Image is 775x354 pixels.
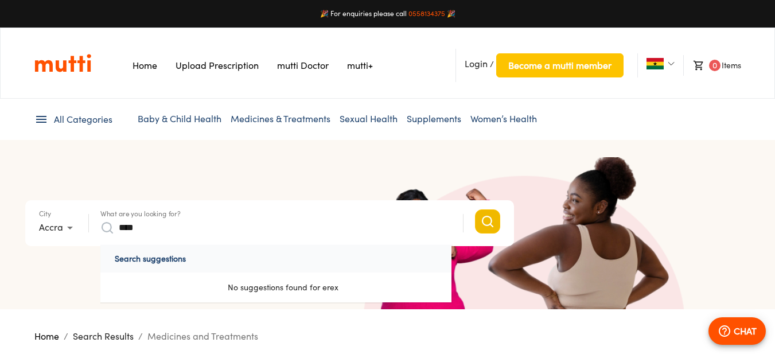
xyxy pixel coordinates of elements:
a: Navigates to mutti+ page [347,60,373,71]
a: Navigates to Home Page [133,60,157,71]
a: Link on the logo navigates to HomePage [34,53,91,73]
button: CHAT [708,317,766,345]
a: Women’s Health [470,113,537,125]
button: Become a mutti member [496,53,624,77]
p: Search suggestions [100,245,451,273]
a: Sexual Health [340,113,398,125]
a: Supplements [407,113,461,125]
span: 0 [709,60,721,71]
a: 0558134375 [408,9,445,18]
li: / [455,49,624,82]
li: Items [683,55,741,76]
a: Home [34,330,59,342]
a: Navigates to mutti doctor website [277,60,329,71]
label: What are you looking for? [100,211,181,217]
div: No suggestions found for erex [115,273,451,302]
img: Ghana [647,58,664,69]
a: Navigates to Prescription Upload Page [176,60,259,71]
a: Baby & Child Health [138,113,221,125]
button: Search [475,209,500,234]
p: Search Results [73,329,134,343]
div: Accra [39,219,77,237]
p: CHAT [734,324,757,338]
span: All Categories [54,113,112,126]
p: Medicines and Treatments [147,329,258,343]
img: Dropdown [668,60,675,67]
label: City [39,211,51,217]
span: Login [465,58,488,69]
nav: breadcrumb [34,329,741,343]
span: Become a mutti member [508,57,612,73]
a: Medicines & Treatments [231,113,330,125]
img: Logo [34,53,91,73]
li: / [138,329,143,343]
li: / [64,329,68,343]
